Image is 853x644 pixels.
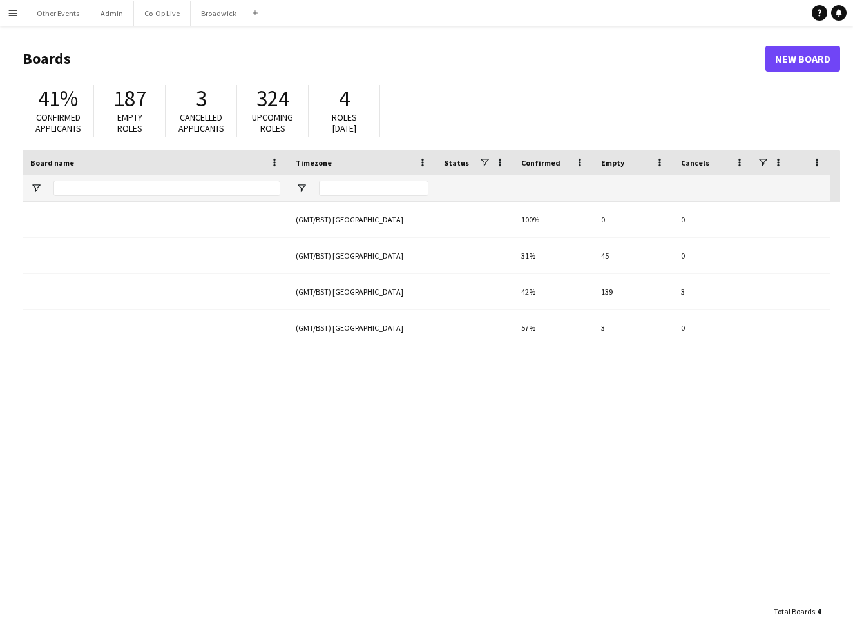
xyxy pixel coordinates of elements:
[30,182,42,194] button: Open Filter Menu
[296,158,332,168] span: Timezone
[288,238,436,273] div: (GMT/BST) [GEOGRAPHIC_DATA]
[673,238,753,273] div: 0
[252,112,293,134] span: Upcoming roles
[296,182,307,194] button: Open Filter Menu
[774,599,821,624] div: :
[593,202,673,237] div: 0
[593,310,673,346] div: 3
[681,158,709,168] span: Cancels
[817,607,821,616] span: 4
[513,310,593,346] div: 57%
[288,310,436,346] div: (GMT/BST) [GEOGRAPHIC_DATA]
[673,202,753,237] div: 0
[191,1,247,26] button: Broadwick
[30,158,74,168] span: Board name
[35,112,81,134] span: Confirmed applicants
[196,84,207,113] span: 3
[288,274,436,309] div: (GMT/BST) [GEOGRAPHIC_DATA]
[332,112,357,134] span: Roles [DATE]
[673,274,753,309] div: 3
[53,181,280,196] input: Board name Filter Input
[513,274,593,309] div: 42%
[774,607,815,616] span: Total Boards
[521,158,561,168] span: Confirmed
[513,238,593,273] div: 31%
[117,112,142,134] span: Empty roles
[673,310,753,346] div: 0
[134,1,191,26] button: Co-Op Live
[23,49,765,68] h1: Boards
[288,202,436,237] div: (GMT/BST) [GEOGRAPHIC_DATA]
[319,181,428,196] input: Timezone Filter Input
[178,112,224,134] span: Cancelled applicants
[90,1,134,26] button: Admin
[444,158,469,168] span: Status
[765,46,840,72] a: New Board
[26,1,90,26] button: Other Events
[38,84,78,113] span: 41%
[513,202,593,237] div: 100%
[593,274,673,309] div: 139
[256,84,289,113] span: 324
[593,238,673,273] div: 45
[113,84,146,113] span: 187
[339,84,350,113] span: 4
[601,158,624,168] span: Empty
